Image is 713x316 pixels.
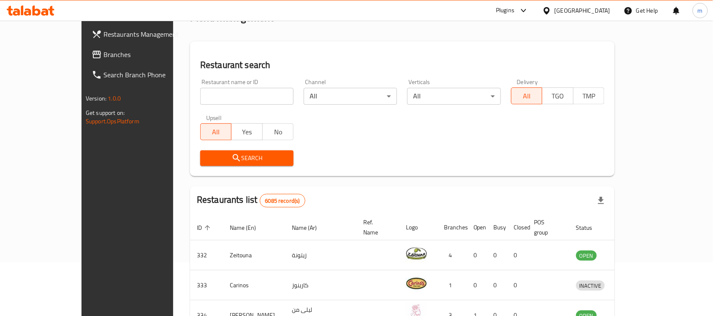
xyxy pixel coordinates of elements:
span: TGO [546,90,570,102]
span: INACTIVE [576,281,605,291]
span: Name (En) [230,223,267,233]
div: OPEN [576,251,597,261]
span: 1.0.0 [108,93,121,104]
a: Search Branch Phone [85,65,201,85]
td: 4 [437,240,467,270]
span: Restaurants Management [103,29,194,39]
td: Zeitouna [223,240,285,270]
label: Upsell [206,115,222,121]
span: Ref. Name [363,217,389,237]
div: [GEOGRAPHIC_DATA] [555,6,610,15]
img: Carinos [406,273,427,294]
td: كارينوز [285,270,356,300]
td: 1 [437,270,467,300]
td: 332 [190,240,223,270]
th: Busy [487,215,507,240]
td: 0 [487,240,507,270]
h2: Restaurant search [200,59,604,71]
span: Search Branch Phone [103,70,194,80]
input: Search for restaurant name or ID.. [200,88,294,105]
span: m [698,6,703,15]
span: Get support on: [86,107,125,118]
span: ID [197,223,213,233]
th: Open [467,215,487,240]
td: 0 [487,270,507,300]
div: Export file [591,191,611,211]
td: Carinos [223,270,285,300]
div: Plugins [496,5,514,16]
td: 0 [467,270,487,300]
td: 333 [190,270,223,300]
div: All [304,88,397,105]
div: Total records count [260,194,305,207]
button: Yes [231,123,262,140]
button: TMP [573,87,604,104]
span: POS group [534,217,559,237]
span: Status [576,223,604,233]
td: 0 [467,240,487,270]
th: Branches [437,215,467,240]
td: 0 [507,270,528,300]
label: Delivery [517,79,538,85]
th: Closed [507,215,528,240]
button: All [511,87,542,104]
span: TMP [577,90,601,102]
h2: Menu management [190,11,273,25]
button: No [262,123,294,140]
a: Support.OpsPlatform [86,116,139,127]
span: Name (Ar) [292,223,328,233]
span: All [204,126,228,138]
th: Logo [399,215,437,240]
span: No [266,126,290,138]
td: زيتونة [285,240,356,270]
span: Yes [235,126,259,138]
h2: Restaurants list [197,193,305,207]
span: OPEN [576,251,597,261]
span: Version: [86,93,106,104]
td: 0 [507,240,528,270]
span: Branches [103,49,194,60]
span: 6085 record(s) [260,197,305,205]
button: All [200,123,231,140]
button: TGO [542,87,573,104]
img: Zeitouna [406,243,427,264]
a: Branches [85,44,201,65]
button: Search [200,150,294,166]
div: All [407,88,501,105]
a: Restaurants Management [85,24,201,44]
div: INACTIVE [576,281,605,291]
span: All [515,90,539,102]
span: Search [207,153,287,163]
